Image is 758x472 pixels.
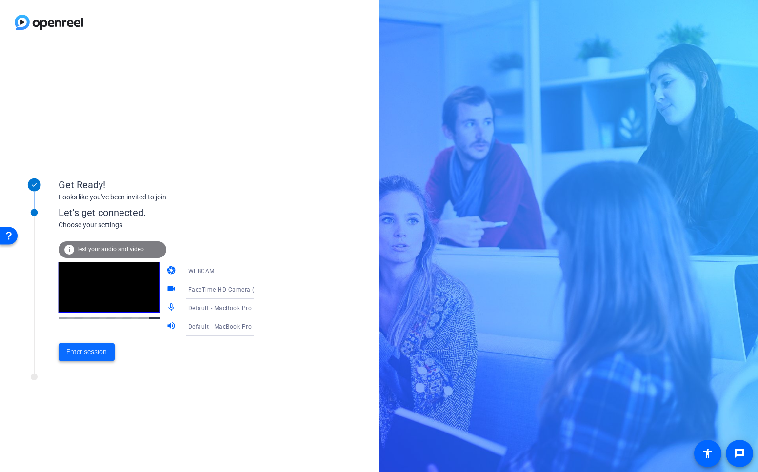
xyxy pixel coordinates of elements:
mat-icon: videocam [166,284,178,295]
span: FaceTime HD Camera (3A71:F4B5) [188,285,288,293]
button: Enter session [59,343,115,361]
mat-icon: message [734,448,745,459]
mat-icon: accessibility [702,448,714,459]
span: Default - MacBook Pro Speakers (Built-in) [188,322,306,330]
span: Enter session [66,347,107,357]
div: Looks like you've been invited to join [59,192,254,202]
mat-icon: info [63,244,75,256]
div: Get Ready! [59,177,254,192]
span: Default - MacBook Pro Microphone (Built-in) [188,304,314,312]
mat-icon: volume_up [166,321,178,333]
span: WEBCAM [188,268,215,275]
span: Test your audio and video [76,246,144,253]
mat-icon: camera [166,265,178,277]
mat-icon: mic_none [166,302,178,314]
div: Choose your settings [59,220,274,230]
div: Let's get connected. [59,205,274,220]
